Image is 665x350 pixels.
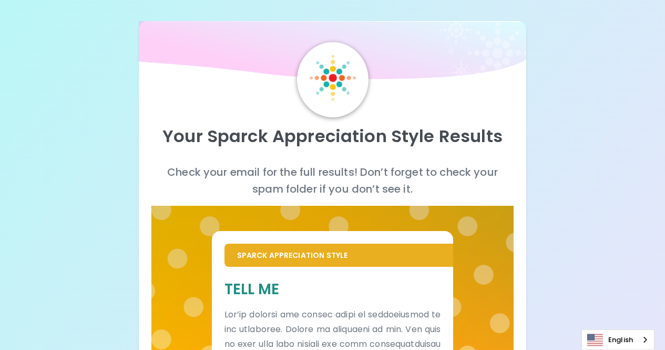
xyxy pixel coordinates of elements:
h5: Tell Me [224,279,441,299]
aside: Language selected: English [581,329,654,350]
img: wave [139,21,527,84]
p: Sparck Appreciation Style [237,250,441,261]
p: Your Sparck Appreciation Style Results [151,126,514,147]
img: Sparck Logo [310,55,356,101]
p: Check your email for the full results! Don’t forget to check your spam folder if you don’t see it. [151,164,514,197]
a: English [582,330,654,349]
div: Language [581,329,654,350]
